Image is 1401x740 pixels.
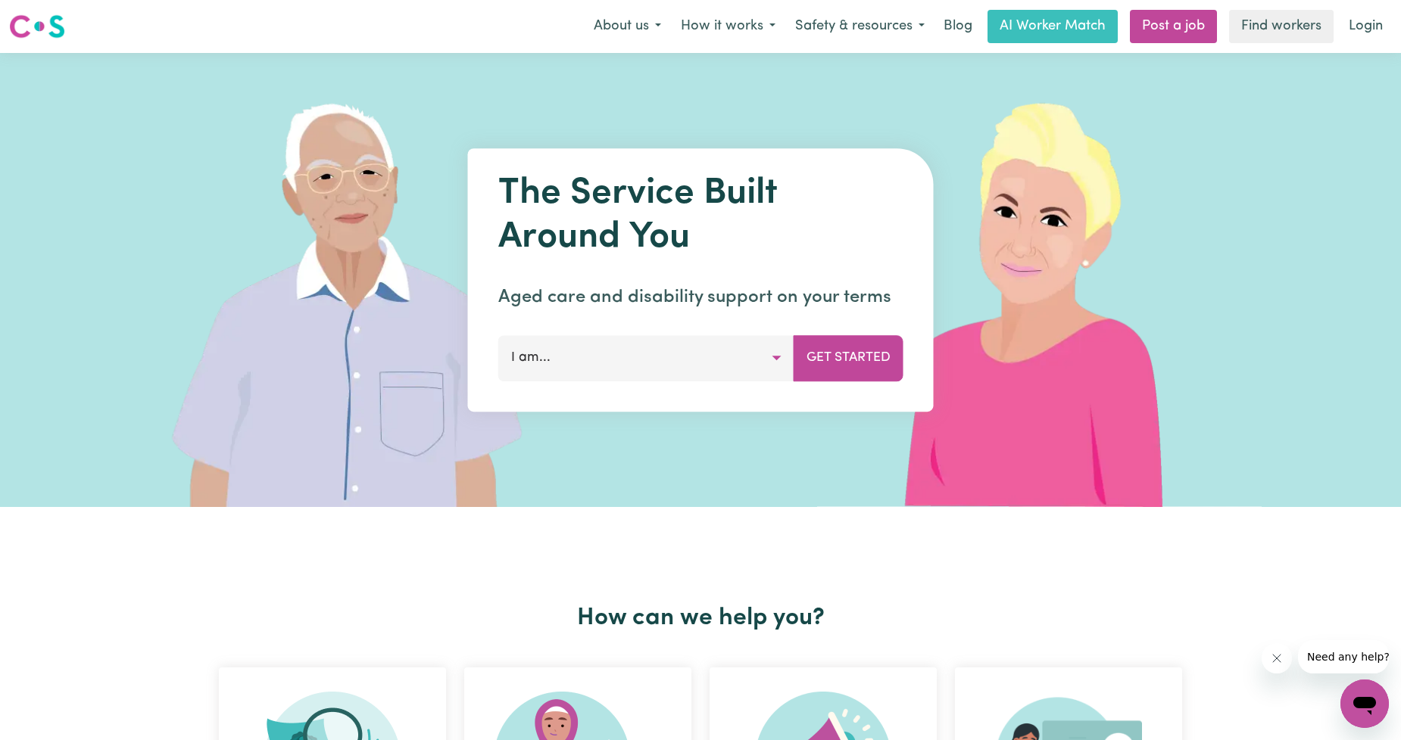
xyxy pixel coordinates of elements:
button: Get Started [794,335,903,381]
a: Blog [935,10,981,43]
h2: How can we help you? [210,604,1191,633]
button: About us [584,11,671,42]
button: Safety & resources [785,11,935,42]
iframe: Message from company [1298,640,1389,673]
button: I am... [498,335,794,381]
a: Login [1340,10,1392,43]
iframe: Close message [1262,643,1292,673]
button: How it works [671,11,785,42]
span: Need any help? [9,11,92,23]
a: Careseekers logo [9,9,65,44]
a: AI Worker Match [988,10,1118,43]
a: Post a job [1130,10,1217,43]
p: Aged care and disability support on your terms [498,284,903,311]
a: Find workers [1229,10,1334,43]
img: Careseekers logo [9,13,65,40]
h1: The Service Built Around You [498,173,903,260]
iframe: Button to launch messaging window [1340,679,1389,728]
